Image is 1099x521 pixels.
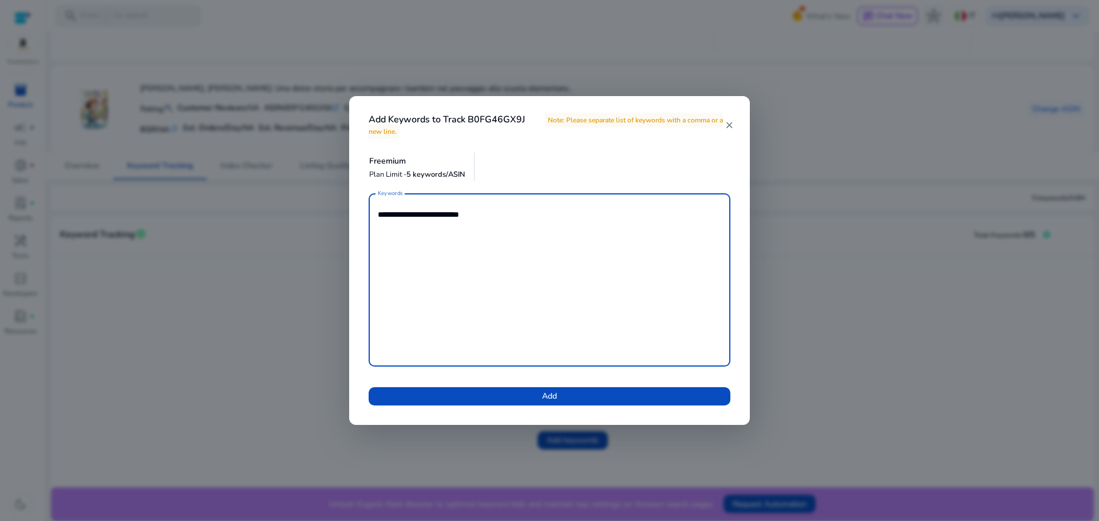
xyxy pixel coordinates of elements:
p: Plan Limit - [369,169,465,180]
span: Add [542,390,557,402]
h4: Add Keywords to Track B0FG46GX9J [369,114,724,136]
mat-label: Keywords [378,189,403,197]
span: Note: Please separate list of keywords with a comma or a new line. [369,113,723,138]
mat-icon: close [724,120,734,130]
span: 5 keywords/ASIN [406,169,465,180]
button: Add [369,387,730,405]
h5: Freemium [369,157,465,166]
